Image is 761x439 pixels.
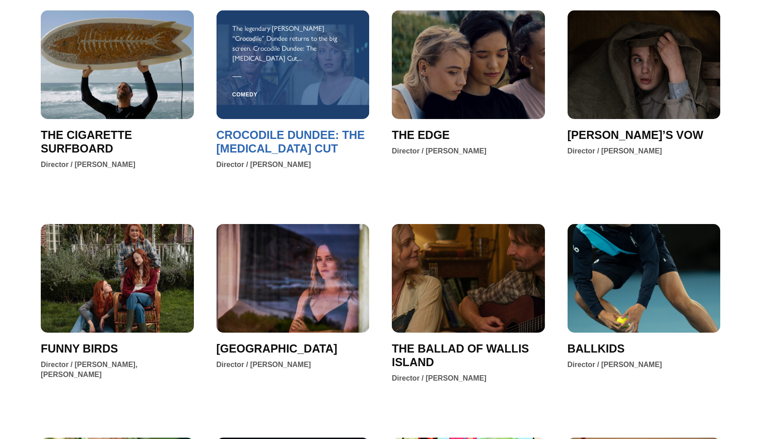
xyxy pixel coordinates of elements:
a: THE CIGARETTE SURFBOARD [41,128,194,155]
a: THE EDGE [392,128,450,142]
a: FUNNY BIRDS [41,342,118,355]
div: Director / [PERSON_NAME] [41,160,135,170]
div: Director / [PERSON_NAME], [PERSON_NAME] [41,360,194,380]
div: Director / [PERSON_NAME] [217,360,311,370]
a: [GEOGRAPHIC_DATA] [217,342,337,355]
div: Director / [PERSON_NAME] [217,160,311,170]
div: The legendary [PERSON_NAME] “Crocodile” Dundee returns to the big screen. Crocodile Dundee: The [... [232,23,354,63]
div: Director / [PERSON_NAME] [568,360,662,370]
span: Comedy [232,84,258,106]
a: BALLKIDS [568,342,625,355]
div: Director / [PERSON_NAME] [392,373,486,383]
a: THE BALLAD OF WALLIS ISLAND [392,342,545,369]
a: CROCODILE DUNDEE: THE [MEDICAL_DATA] CUT [217,128,370,155]
div: Director / [PERSON_NAME] [392,146,486,156]
a: [PERSON_NAME]’S VOW [568,128,703,142]
div: Director / [PERSON_NAME] [568,146,662,156]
